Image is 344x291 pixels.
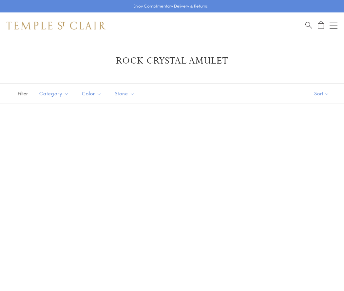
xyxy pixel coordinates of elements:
[318,21,324,29] a: Open Shopping Bag
[36,89,74,98] span: Category
[77,86,106,101] button: Color
[34,86,74,101] button: Category
[16,55,328,67] h1: Rock Crystal Amulet
[330,22,337,29] button: Open navigation
[305,21,312,29] a: Search
[111,89,140,98] span: Stone
[133,3,208,10] p: Enjoy Complimentary Delivery & Returns
[7,22,105,29] img: Temple St. Clair
[79,89,106,98] span: Color
[110,86,140,101] button: Stone
[299,84,344,104] button: Show sort by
